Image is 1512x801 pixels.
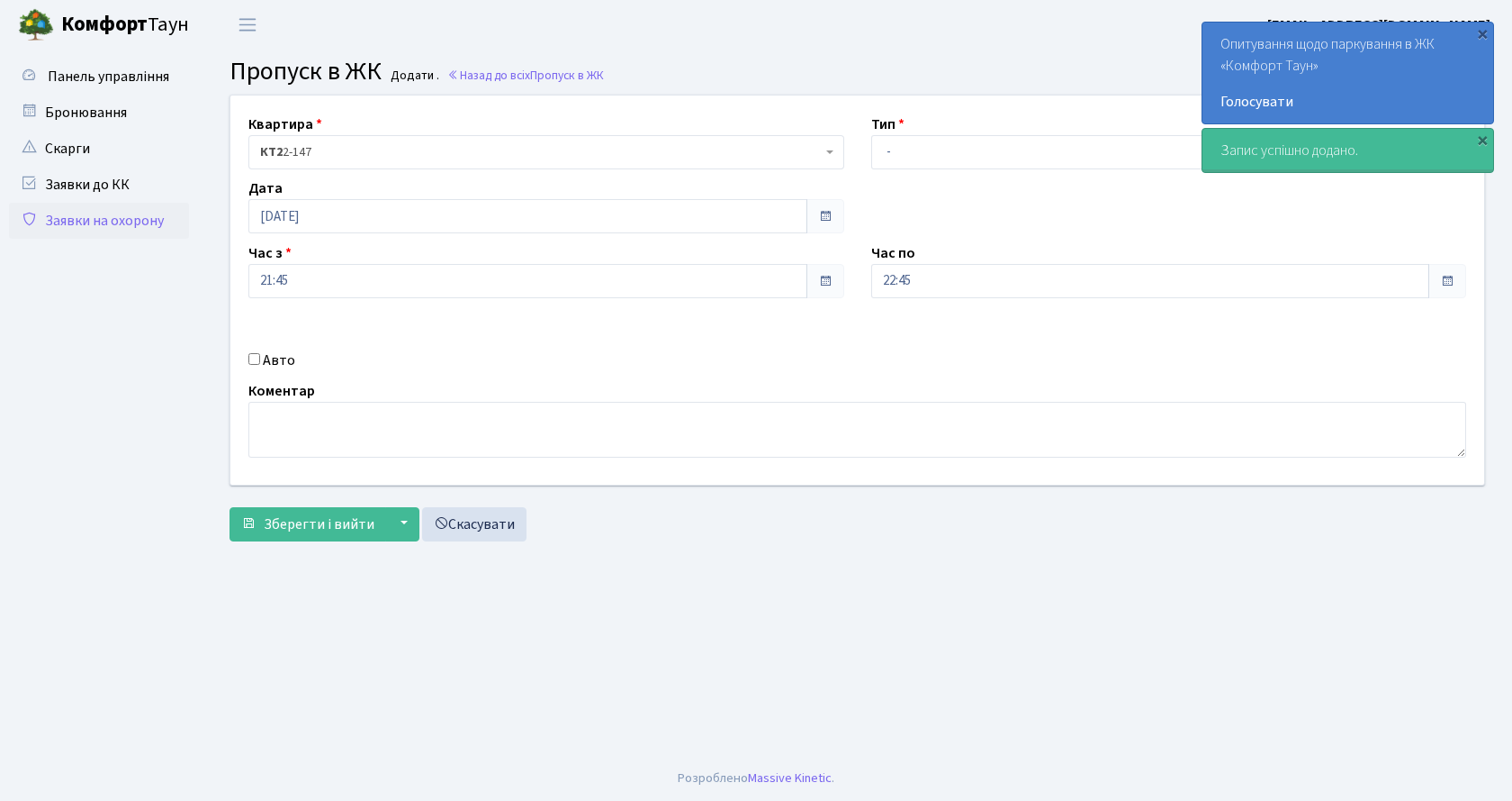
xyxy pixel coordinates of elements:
img: logo.png [18,7,54,43]
label: Авто [263,350,295,371]
span: <b>КТ2</b>&nbsp;&nbsp;&nbsp;2-147 [248,135,844,169]
button: Зберегти і вийти [229,507,386,542]
label: Час по [871,242,915,264]
label: Час з [248,242,292,264]
a: Панель управління [9,59,189,95]
label: Квартира [248,114,322,135]
small: Додати . [387,68,439,84]
a: Скасувати [422,507,526,542]
span: Панель управління [48,67,169,86]
span: Таун [61,10,189,41]
a: [EMAIL_ADDRESS][DOMAIN_NAME] [1267,14,1490,36]
b: [EMAIL_ADDRESS][DOMAIN_NAME] [1267,15,1490,35]
a: Голосувати [1220,91,1475,113]
span: <b>КТ2</b>&nbsp;&nbsp;&nbsp;2-147 [260,143,822,161]
div: × [1473,24,1491,42]
span: Зберегти і вийти [264,514,374,534]
a: Назад до всіхПропуск в ЖК [447,67,604,84]
a: Бронювання [9,95,189,131]
span: Пропуск в ЖК [530,67,604,84]
div: Запис успішно додано. [1202,129,1493,172]
div: Розроблено . [678,769,834,788]
a: Скарги [9,131,189,167]
button: Переключити навігацію [225,10,270,40]
a: Massive Kinetic [748,769,832,787]
div: × [1473,131,1491,149]
b: КТ2 [260,143,283,161]
label: Коментар [248,380,315,402]
a: Заявки на охорону [9,203,189,239]
div: Опитування щодо паркування в ЖК «Комфорт Таун» [1202,23,1493,123]
label: Тип [871,114,904,135]
span: Пропуск в ЖК [229,53,382,89]
label: Дата [248,177,283,199]
b: Комфорт [61,10,148,39]
a: Заявки до КК [9,167,189,203]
